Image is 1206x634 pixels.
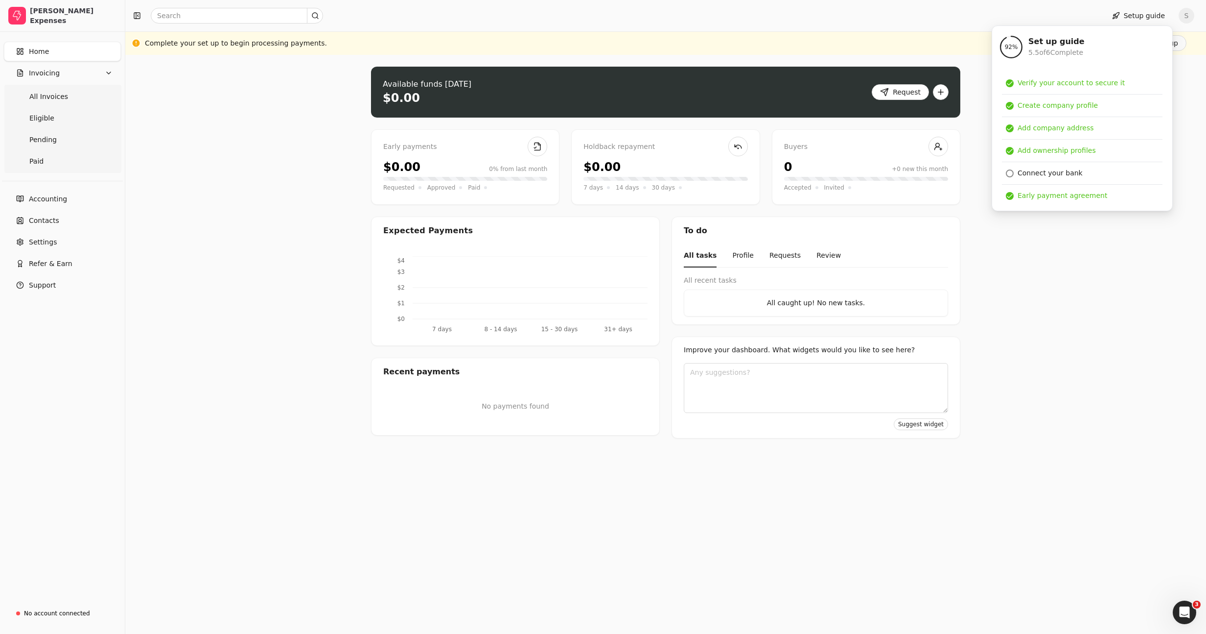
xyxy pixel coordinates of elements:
div: Recent payments [371,358,659,386]
span: Pending [29,135,57,145]
span: Contacts [29,216,59,226]
div: +0 new this month [892,165,948,173]
tspan: $0 [397,316,405,322]
div: $0.00 [583,158,621,176]
a: All Invoices [6,87,119,106]
div: Add company address [1018,123,1094,133]
div: Expected Payments [383,225,473,237]
tspan: 15 - 30 days [541,326,578,333]
button: Review [816,244,841,268]
div: All caught up! No new tasks. [692,298,940,308]
div: $0.00 [383,158,420,176]
button: Setup guide [1104,8,1173,24]
div: Early payments [383,142,547,152]
div: Early payment agreement [1018,191,1107,201]
span: Home [29,47,49,57]
div: Create company profile [1018,100,1098,111]
button: Requests [769,244,801,268]
p: No payments found [383,401,648,412]
button: Refer & Earn [4,254,121,273]
div: Connect your bank [1018,168,1083,178]
div: 5.5 of 6 Complete [1028,48,1085,58]
span: Requested [383,183,415,193]
tspan: 8 - 14 days [484,326,517,333]
span: Eligible [29,113,54,123]
tspan: 7 days [432,326,452,333]
div: 0% from last month [489,165,547,173]
tspan: $2 [397,284,405,291]
a: Pending [6,130,119,149]
span: 14 days [616,183,639,193]
span: Accounting [29,194,67,204]
a: Accounting [4,189,121,209]
span: Settings [29,237,57,247]
div: Improve your dashboard. What widgets would you like to see here? [684,345,948,355]
span: Paid [29,156,44,167]
button: Invoicing [4,63,121,83]
span: Paid [468,183,480,193]
button: Suggest widget [894,418,948,430]
a: Paid [6,151,119,171]
div: 0 [784,158,792,176]
span: Invited [824,183,844,193]
button: Profile [732,244,754,268]
a: Contacts [4,211,121,230]
div: $0.00 [383,90,420,106]
div: Holdback repayment [583,142,747,152]
button: Request [872,84,929,100]
tspan: $4 [397,257,405,264]
a: Settings [4,232,121,252]
tspan: 31+ days [604,326,632,333]
div: To do [672,217,960,244]
div: Available funds [DATE] [383,78,471,90]
div: [PERSON_NAME] Expenses [30,6,116,25]
div: Complete your set up to begin processing payments. [145,38,327,49]
input: Search [151,8,323,24]
div: Set up guide [1028,36,1085,48]
div: No account connected [24,609,90,618]
div: Setup guide [992,25,1173,211]
div: Buyers [784,142,948,152]
span: All Invoices [29,92,68,102]
iframe: Intercom live chat [1173,601,1196,624]
a: Home [4,42,121,61]
button: S [1179,8,1194,24]
tspan: $3 [397,268,405,275]
button: All tasks [684,244,717,268]
span: Refer & Earn [29,259,72,269]
a: No account connected [4,605,121,622]
div: Add ownership profiles [1018,146,1096,156]
div: All recent tasks [684,275,948,286]
span: Support [29,280,56,291]
span: 30 days [652,183,675,193]
span: 92 % [1005,43,1018,51]
tspan: $1 [397,300,405,307]
div: Verify your account to secure it [1018,78,1125,88]
span: 7 days [583,183,603,193]
span: Approved [427,183,456,193]
a: Eligible [6,108,119,128]
span: Accepted [784,183,812,193]
span: 3 [1193,601,1201,609]
button: Support [4,275,121,295]
span: Invoicing [29,68,60,78]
